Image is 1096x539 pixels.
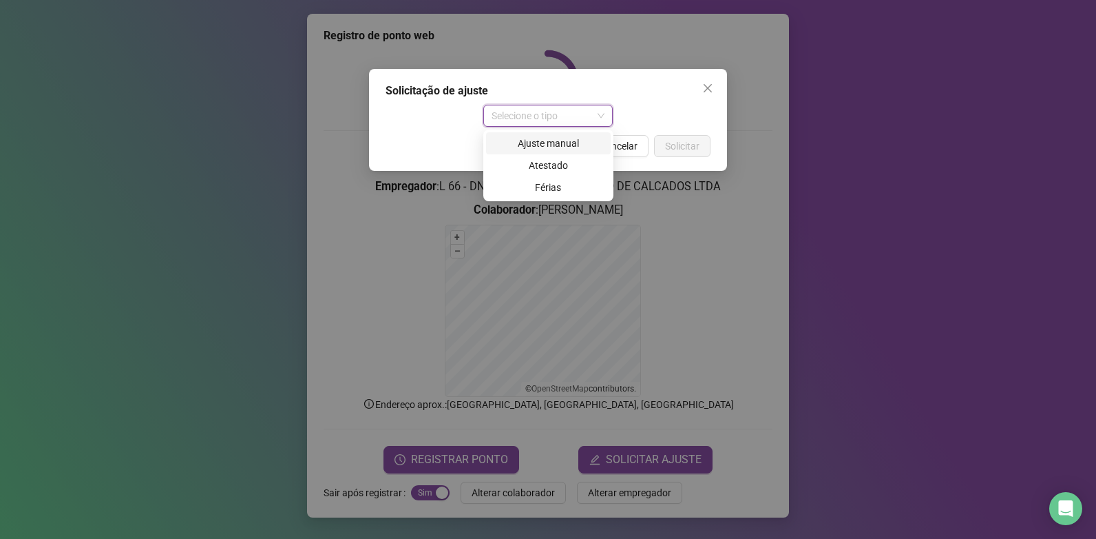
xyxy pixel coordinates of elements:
[494,136,602,151] div: Ajuste manual
[486,132,611,154] div: Ajuste manual
[589,135,649,157] button: Cancelar
[494,158,602,173] div: Atestado
[600,139,637,154] span: Cancelar
[654,135,710,157] button: Solicitar
[697,77,719,99] button: Close
[386,83,710,99] div: Solicitação de ajuste
[494,180,602,195] div: Férias
[1049,492,1082,525] div: Open Intercom Messenger
[702,83,713,94] span: close
[486,176,611,199] div: Férias
[492,105,605,126] span: Selecione o tipo
[486,154,611,176] div: Atestado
